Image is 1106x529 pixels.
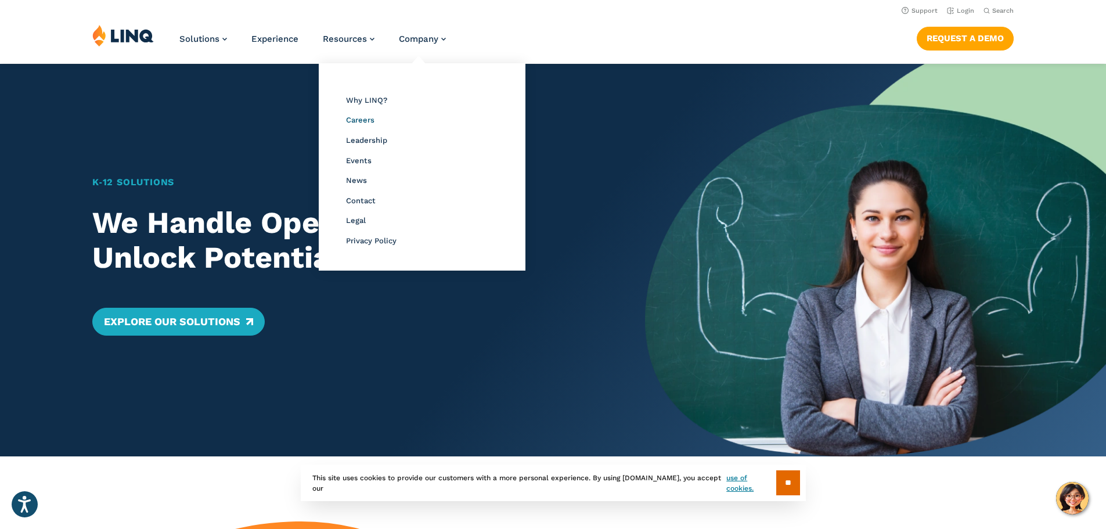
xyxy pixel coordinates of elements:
a: Experience [251,34,298,44]
a: Careers [346,116,374,124]
button: Hello, have a question? Let’s chat. [1056,482,1089,514]
a: Resources [323,34,374,44]
div: This site uses cookies to provide our customers with a more personal experience. By using [DOMAIN... [301,465,806,501]
img: Home Banner [645,64,1106,456]
a: Company [399,34,446,44]
a: Events [346,156,372,165]
a: Contact [346,196,376,205]
span: Search [992,7,1014,15]
a: Explore Our Solutions [92,308,265,336]
button: Open Search Bar [983,6,1014,15]
a: Solutions [179,34,227,44]
a: use of cookies. [726,473,776,494]
img: LINQ | K‑12 Software [92,24,154,46]
a: Why LINQ? [346,96,387,105]
h1: K‑12 Solutions [92,175,600,189]
span: Solutions [179,34,219,44]
a: News [346,176,367,185]
a: Privacy Policy [346,236,397,245]
span: Company [399,34,438,44]
span: Resources [323,34,367,44]
h2: We Handle Operations. You Unlock Potential. [92,206,600,275]
a: Legal [346,216,366,225]
a: Support [902,7,938,15]
nav: Button Navigation [917,24,1014,50]
a: Request a Demo [917,27,1014,50]
a: Leadership [346,136,387,145]
a: Login [947,7,974,15]
nav: Primary Navigation [179,24,446,63]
